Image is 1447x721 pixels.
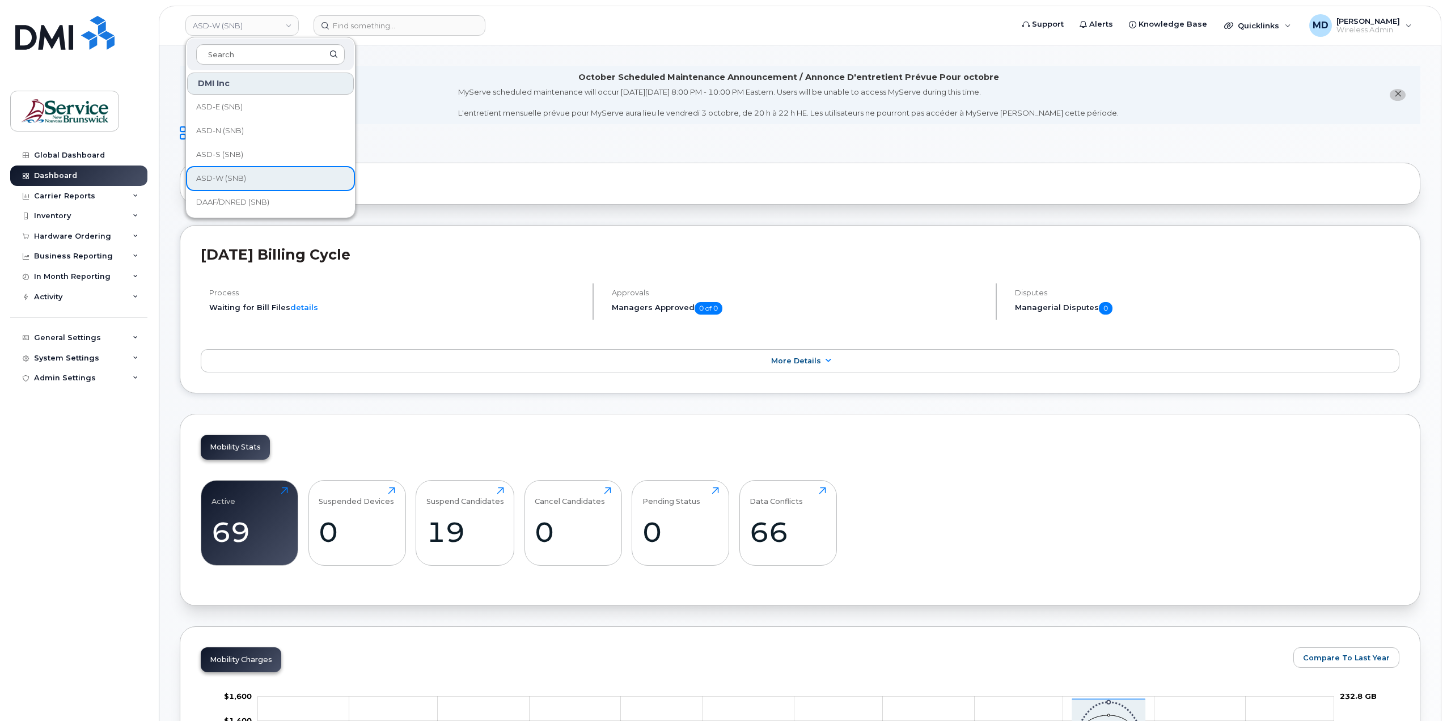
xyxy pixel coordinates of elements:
a: Suspended Devices0 [319,487,395,559]
h4: Approvals [612,289,985,297]
div: 69 [211,515,288,549]
li: Waiting for Bill Files [209,302,583,313]
a: Suspend Candidates19 [426,487,504,559]
g: $0 [224,692,252,701]
div: Active [211,487,235,506]
span: ASD-W (SNB) [196,173,246,184]
div: Suspend Candidates [426,487,504,506]
a: Active69 [211,487,288,559]
a: DAAF/DNRED (SNB) [187,191,354,214]
a: ASD-W (SNB) [187,167,354,190]
input: Search [196,44,345,65]
div: 0 [535,515,611,549]
div: 66 [750,515,826,549]
span: 0 [1099,302,1112,315]
a: ASD-N (SNB) [187,120,354,142]
tspan: 232.8 GB [1340,692,1377,701]
a: ASD-E (SNB) [187,96,354,118]
button: Compare To Last Year [1293,647,1399,668]
a: Pending Status0 [642,487,719,559]
span: DAAF/DNRED (SNB) [196,197,269,208]
span: ASD-N (SNB) [196,125,244,137]
div: Suspended Devices [319,487,394,506]
a: details [290,303,318,312]
div: Cancel Candidates [535,487,605,506]
tspan: $1,600 [224,692,252,701]
span: More Details [771,357,821,365]
span: ASD-S (SNB) [196,149,243,160]
button: close notification [1390,89,1406,101]
h4: Process [209,289,583,297]
div: October Scheduled Maintenance Announcement / Annonce D'entretient Prévue Pour octobre [578,71,999,83]
div: DMI Inc [187,73,354,95]
h5: Managerial Disputes [1015,302,1399,315]
span: ASD-E (SNB) [196,101,243,113]
h2: [DATE] Billing Cycle [201,246,1399,263]
span: Compare To Last Year [1303,652,1390,663]
div: Data Conflicts [750,487,803,506]
div: MyServe scheduled maintenance will occur [DATE][DATE] 8:00 PM - 10:00 PM Eastern. Users will be u... [458,87,1119,118]
h5: Managers Approved [612,302,985,315]
div: 19 [426,515,504,549]
a: Data Conflicts66 [750,487,826,559]
div: Pending Status [642,487,700,506]
span: 0 of 0 [695,302,722,315]
a: Cancel Candidates0 [535,487,611,559]
div: 0 [319,515,395,549]
div: 0 [642,515,719,549]
a: ASD-S (SNB) [187,143,354,166]
h4: Disputes [1015,289,1399,297]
